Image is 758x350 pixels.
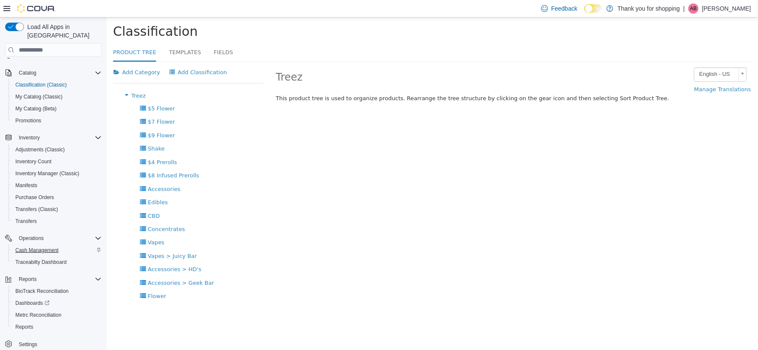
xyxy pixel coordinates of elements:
[15,133,43,143] button: Inventory
[41,101,69,107] span: $7 Flower
[12,80,70,90] a: Classification (Classic)
[19,134,40,141] span: Inventory
[41,195,53,202] span: CBD
[25,75,39,81] span: Treez
[588,50,629,64] span: English - US
[15,300,49,307] span: Dashboards
[12,204,61,214] a: Transfers (Classic)
[688,3,699,14] div: Ariana Brown
[15,312,61,318] span: Metrc Reconciliation
[41,128,58,134] span: Shake
[41,142,70,148] span: $4 Prerolls
[9,191,105,203] button: Purchase Orders
[15,105,57,112] span: My Catalog (Beta)
[58,47,125,63] button: Add Classification
[15,288,69,295] span: BioTrack Reconciliation
[12,286,72,296] a: BioTrack Reconciliation
[587,50,640,64] a: English - US
[587,64,645,80] a: Manage Translations
[15,68,40,78] button: Catalog
[6,47,58,63] button: Add Category
[15,194,54,201] span: Purchase Orders
[12,104,60,114] a: My Catalog (Beta)
[15,182,37,189] span: Manifests
[12,92,102,102] span: My Catalog (Classic)
[15,274,40,284] button: Reports
[169,54,196,66] span: Treez
[15,339,102,350] span: Settings
[15,233,102,243] span: Operations
[163,77,570,85] div: This product tree is used to organize products. Rearrange the tree structure by clicking on the g...
[15,68,102,78] span: Catalog
[9,285,105,297] button: BioTrack Reconciliation
[6,6,91,21] span: Classification
[690,3,697,14] span: AB
[584,4,602,13] input: Dark Mode
[12,310,65,320] a: Metrc Reconciliation
[12,116,102,126] span: Promotions
[9,168,105,179] button: Inventory Manager (Classic)
[15,218,37,225] span: Transfers
[41,115,69,121] span: $9 Flower
[9,144,105,156] button: Adjustments (Classic)
[12,104,102,114] span: My Catalog (Beta)
[62,26,94,45] a: Templates
[41,155,93,161] span: $8 Infused Prerolls
[41,275,60,282] span: Flower
[12,245,102,255] span: Cash Management
[12,116,45,126] a: Promotions
[12,192,58,202] a: Purchase Orders
[15,247,58,254] span: Cash Management
[15,259,67,266] span: Traceabilty Dashboard
[17,4,55,13] img: Cova
[15,324,33,330] span: Reports
[12,156,55,167] a: Inventory Count
[9,215,105,227] button: Transfers
[12,257,70,267] a: Traceabilty Dashboard
[12,145,68,155] a: Adjustments (Classic)
[2,67,105,79] button: Catalog
[19,341,37,348] span: Settings
[41,182,61,188] span: Edibles
[15,274,102,284] span: Reports
[41,222,58,228] span: Vapes
[12,145,102,155] span: Adjustments (Classic)
[15,158,52,165] span: Inventory Count
[41,88,69,94] span: $5 Flower
[9,321,105,333] button: Reports
[9,244,105,256] button: Cash Management
[9,203,105,215] button: Transfers (Classic)
[41,249,95,255] span: Accessories > HD's
[9,79,105,91] button: Classification (Classic)
[15,81,67,88] span: Classification (Classic)
[12,180,41,191] a: Manifests
[9,156,105,168] button: Inventory Count
[12,180,102,191] span: Manifests
[12,298,53,308] a: Dashboards
[702,3,751,14] p: [PERSON_NAME]
[12,322,102,332] span: Reports
[15,117,41,124] span: Promotions
[19,69,36,76] span: Catalog
[2,232,105,244] button: Operations
[552,4,578,13] span: Feedback
[12,245,62,255] a: Cash Management
[6,26,49,45] a: Product Tree
[12,257,102,267] span: Traceabilty Dashboard
[41,262,107,269] span: Accessories > Geek Bar
[12,204,102,214] span: Transfers (Classic)
[2,132,105,144] button: Inventory
[19,276,37,283] span: Reports
[15,133,102,143] span: Inventory
[12,168,83,179] a: Inventory Manager (Classic)
[12,310,102,320] span: Metrc Reconciliation
[12,216,102,226] span: Transfers
[41,235,90,242] span: Vapes > Juicy Bar
[41,168,74,175] span: Accessories
[15,206,58,213] span: Transfers (Classic)
[683,3,685,14] p: |
[12,192,102,202] span: Purchase Orders
[12,168,102,179] span: Inventory Manager (Classic)
[24,23,102,40] span: Load All Apps in [GEOGRAPHIC_DATA]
